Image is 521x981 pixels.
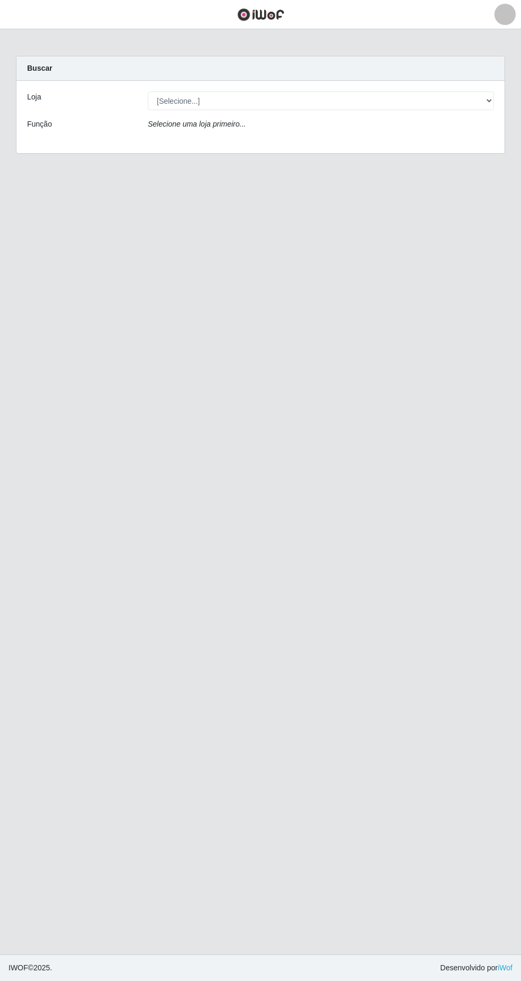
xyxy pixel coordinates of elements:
span: © 2025 . [9,962,52,974]
span: Desenvolvido por [440,962,512,974]
a: iWof [498,963,512,972]
img: CoreUI Logo [237,8,284,21]
label: Loja [27,92,41,103]
span: IWOF [9,963,28,972]
i: Selecione uma loja primeiro... [148,120,246,128]
label: Função [27,119,52,130]
strong: Buscar [27,64,52,72]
